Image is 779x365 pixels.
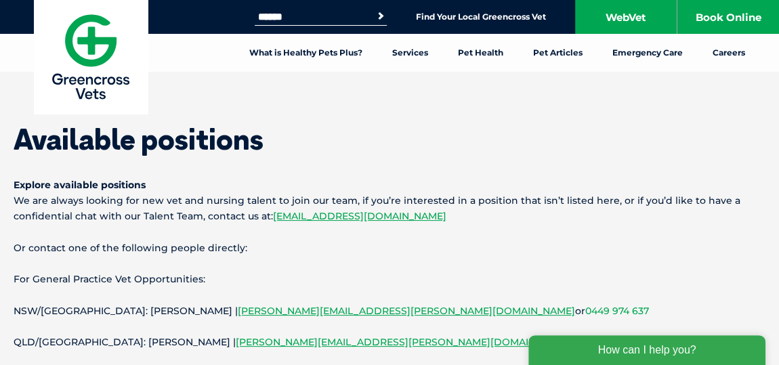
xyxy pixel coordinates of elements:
[14,125,765,154] h1: Available positions
[374,9,387,23] button: Search
[236,336,573,348] a: [PERSON_NAME][EMAIL_ADDRESS][PERSON_NAME][DOMAIN_NAME]
[597,34,698,72] a: Emergency Care
[14,272,765,287] p: For General Practice Vet Opportunities:
[443,34,518,72] a: Pet Health
[238,305,575,317] a: [PERSON_NAME][EMAIL_ADDRESS][PERSON_NAME][DOMAIN_NAME]
[234,34,377,72] a: What is Healthy Pets Plus?
[416,12,546,22] a: Find Your Local Greencross Vet
[273,210,446,222] a: [EMAIL_ADDRESS][DOMAIN_NAME]
[698,34,760,72] a: Careers
[14,303,765,319] p: NSW/[GEOGRAPHIC_DATA]: [PERSON_NAME] | or
[14,177,765,225] p: We are always looking for new vet and nursing talent to join our team, if you’re interested in a ...
[14,240,765,256] p: Or contact one of the following people directly:
[585,305,649,317] a: 0449 974 637
[377,34,443,72] a: Services
[518,34,597,72] a: Pet Articles
[14,335,765,350] p: QLD/[GEOGRAPHIC_DATA]: [PERSON_NAME] | or
[14,179,146,191] strong: Explore available positions
[8,8,245,38] div: How can I help you?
